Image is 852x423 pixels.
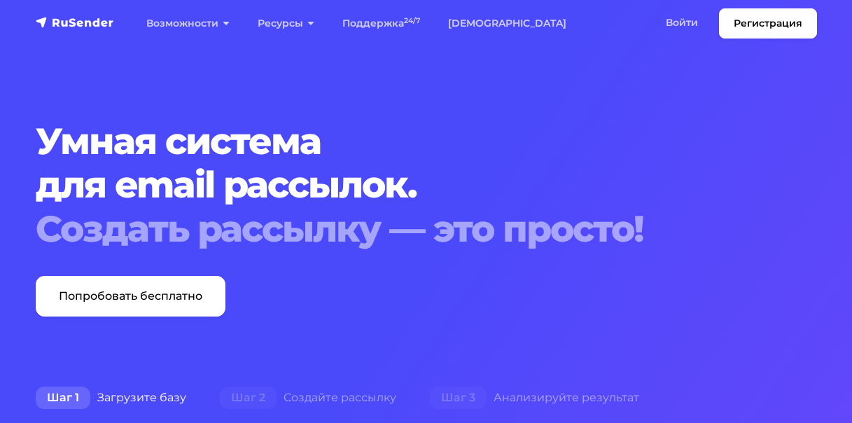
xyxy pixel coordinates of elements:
div: Создайте рассылку [203,384,413,412]
a: Возможности [132,9,244,38]
img: RuSender [36,15,114,29]
a: [DEMOGRAPHIC_DATA] [434,9,580,38]
div: Загрузите базу [19,384,203,412]
span: Шаг 2 [220,387,277,409]
div: Создать рассылку — это просто! [36,207,817,251]
a: Ресурсы [244,9,328,38]
div: Анализируйте результат [413,384,656,412]
a: Войти [652,8,712,37]
span: Шаг 1 [36,387,90,409]
a: Регистрация [719,8,817,39]
sup: 24/7 [404,16,420,25]
h1: Умная система для email рассылок. [36,120,817,251]
span: Шаг 3 [430,387,487,409]
a: Поддержка24/7 [328,9,434,38]
a: Попробовать бесплатно [36,276,225,317]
